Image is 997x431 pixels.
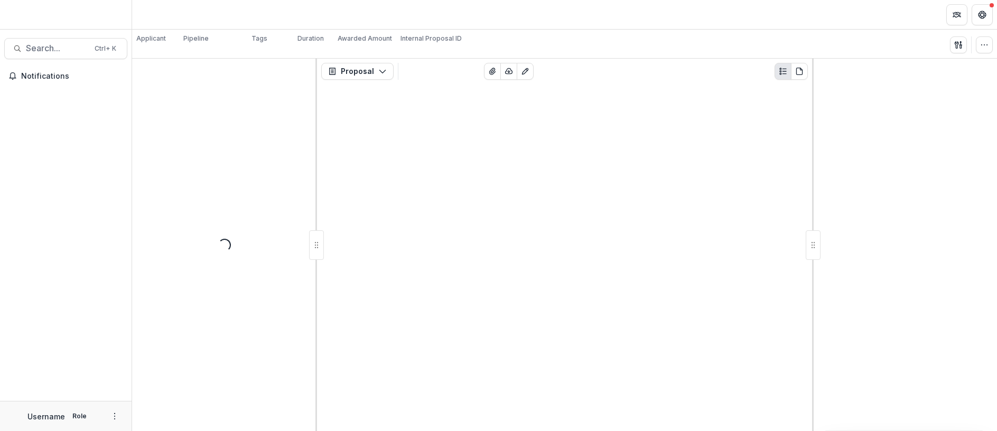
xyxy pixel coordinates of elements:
[4,68,127,85] button: Notifications
[4,38,127,59] button: Search...
[791,63,808,80] button: PDF view
[321,63,394,80] button: Proposal
[517,63,534,80] button: Edit as form
[183,34,209,43] p: Pipeline
[775,63,791,80] button: Plaintext view
[69,411,90,421] p: Role
[338,34,392,43] p: Awarded Amount
[92,43,118,54] div: Ctrl + K
[21,72,123,81] span: Notifications
[972,4,993,25] button: Get Help
[484,63,501,80] button: View Attached Files
[108,410,121,423] button: More
[251,34,267,43] p: Tags
[400,34,462,43] p: Internal Proposal ID
[27,411,65,422] p: Username
[297,34,324,43] p: Duration
[946,4,967,25] button: Partners
[26,43,88,53] span: Search...
[136,34,166,43] p: Applicant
